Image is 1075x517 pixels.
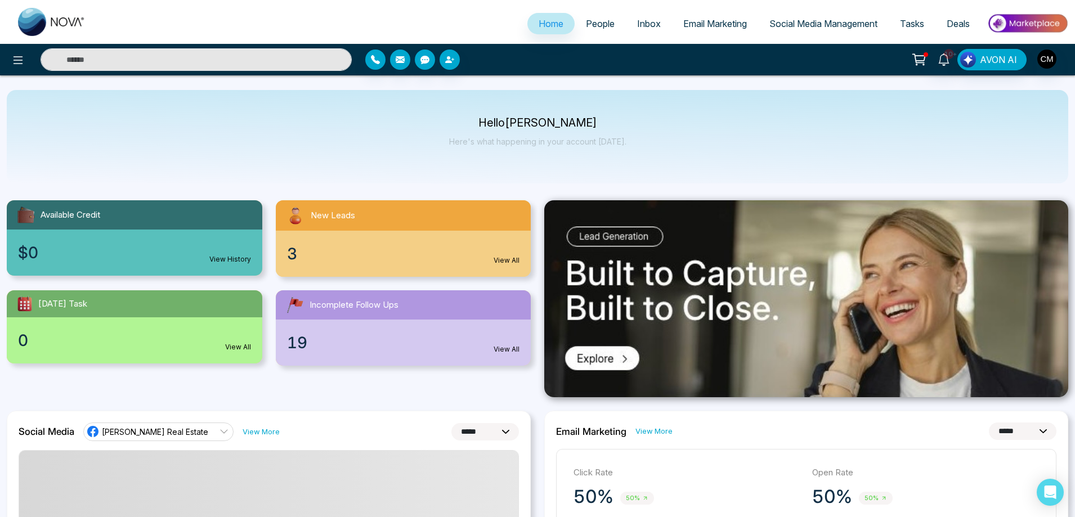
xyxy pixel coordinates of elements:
span: 50% [859,492,893,505]
a: View All [225,342,251,352]
a: View History [209,254,251,264]
span: 0 [18,329,28,352]
img: User Avatar [1037,50,1056,69]
span: 19 [287,331,307,354]
img: followUps.svg [285,295,305,315]
span: Deals [947,18,970,29]
span: 10+ [944,49,954,59]
img: todayTask.svg [16,295,34,313]
img: Lead Flow [960,52,976,68]
span: AVON AI [980,53,1017,66]
div: Open Intercom Messenger [1037,479,1064,506]
a: Tasks [889,13,935,34]
span: 50% [620,492,654,505]
img: availableCredit.svg [16,205,36,225]
span: Social Media Management [769,18,877,29]
img: Market-place.gif [987,11,1068,36]
span: Tasks [900,18,924,29]
p: 50% [574,485,613,508]
a: Deals [935,13,981,34]
span: Available Credit [41,209,100,222]
span: New Leads [311,209,355,222]
a: 10+ [930,49,957,69]
a: Home [527,13,575,34]
a: View All [494,344,519,354]
span: [DATE] Task [38,298,87,311]
p: Click Rate [574,466,801,479]
img: . [544,200,1068,397]
span: 3 [287,242,297,266]
span: Incomplete Follow Ups [310,299,398,312]
button: AVON AI [957,49,1027,70]
span: Email Marketing [683,18,747,29]
a: Incomplete Follow Ups19View All [269,290,538,366]
a: Social Media Management [758,13,889,34]
p: Here's what happening in your account [DATE]. [449,137,626,146]
span: Home [539,18,563,29]
a: View More [635,426,673,437]
a: Inbox [626,13,672,34]
span: Inbox [637,18,661,29]
a: View More [243,426,280,437]
span: [PERSON_NAME] Real Estate [102,426,208,437]
img: Nova CRM Logo [18,8,86,36]
h2: Email Marketing [556,426,626,437]
h2: Social Media [19,426,74,437]
p: Hello [PERSON_NAME] [449,118,626,128]
p: Open Rate [812,466,1040,479]
a: View All [494,255,519,266]
a: Email Marketing [672,13,758,34]
span: $0 [18,241,38,264]
a: New Leads3View All [269,200,538,277]
a: People [575,13,626,34]
span: People [586,18,615,29]
p: 50% [812,485,852,508]
img: newLeads.svg [285,205,306,226]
